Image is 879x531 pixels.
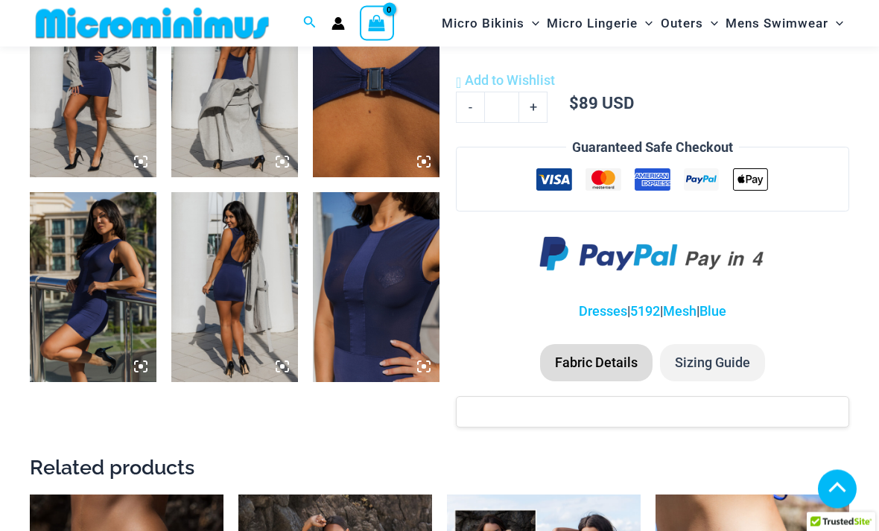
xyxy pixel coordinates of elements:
a: View Shopping Cart, empty [360,6,394,40]
legend: Guaranteed Safe Checkout [566,137,739,159]
a: Mesh [663,304,696,319]
li: Sizing Guide [660,345,765,382]
a: Add to Wishlist [456,70,555,92]
span: Micro Bikinis [442,4,524,42]
img: Desire Me Navy 5192 Dress [30,193,156,383]
img: Desire Me Navy 5192 Dress [171,193,298,383]
img: MM SHOP LOGO FLAT [30,7,275,40]
li: Fabric Details [540,345,653,382]
a: + [519,92,548,124]
a: Micro BikinisMenu ToggleMenu Toggle [438,4,543,42]
a: 5192 [630,304,660,319]
nav: Site Navigation [436,2,849,45]
span: Micro Lingerie [547,4,638,42]
span: Menu Toggle [638,4,653,42]
a: Search icon link [303,14,317,33]
a: Account icon link [331,17,345,31]
a: Micro LingerieMenu ToggleMenu Toggle [543,4,656,42]
a: - [456,92,484,124]
span: Mens Swimwear [726,4,828,42]
a: Dresses [579,304,627,319]
a: OutersMenu ToggleMenu Toggle [657,4,722,42]
span: Outers [661,4,703,42]
a: Mens SwimwearMenu ToggleMenu Toggle [722,4,847,42]
span: Menu Toggle [703,4,718,42]
span: Add to Wishlist [465,73,555,89]
a: Blue [699,304,726,319]
span: $ [569,92,579,114]
p: | | | [456,301,849,323]
bdi: 89 USD [569,92,634,114]
img: Desire Me Navy 5192 Dress [313,193,439,383]
span: Menu Toggle [524,4,539,42]
h2: Related products [30,455,849,481]
span: Menu Toggle [828,4,843,42]
input: Product quantity [484,92,519,124]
